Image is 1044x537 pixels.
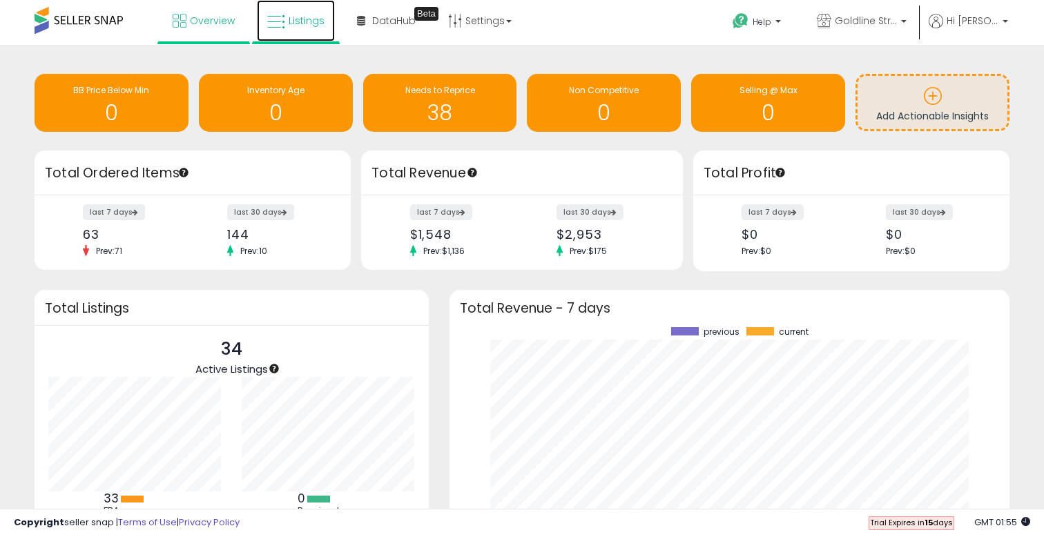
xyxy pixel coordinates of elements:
div: Tooltip anchor [268,362,280,375]
p: 34 [195,336,268,362]
h1: 0 [41,101,182,124]
h1: 0 [698,101,838,124]
span: Prev: $0 [742,245,771,257]
h1: 0 [534,101,674,124]
div: FBA [104,505,166,516]
div: $0 [742,227,841,242]
strong: Copyright [14,516,64,529]
span: Overview [190,14,235,28]
span: Goldline Strategies [835,14,897,28]
h3: Total Ordered Items [45,164,340,183]
span: current [779,327,809,337]
div: Repriced [298,505,360,516]
span: Hi [PERSON_NAME] [947,14,998,28]
div: 144 [227,227,327,242]
b: 15 [925,517,933,528]
div: Tooltip anchor [466,166,478,179]
span: Prev: $0 [886,245,916,257]
b: 0 [298,490,305,507]
span: DataHub [372,14,416,28]
span: Needs to Reprice [405,84,475,96]
a: Add Actionable Insights [858,76,1007,129]
span: Prev: $1,136 [416,245,472,257]
a: Hi [PERSON_NAME] [929,14,1008,45]
label: last 30 days [227,204,294,220]
span: Listings [289,14,325,28]
div: 63 [83,227,182,242]
span: 2025-09-9 01:55 GMT [974,516,1030,529]
div: Tooltip anchor [774,166,786,179]
a: Privacy Policy [179,516,240,529]
b: 33 [104,490,119,507]
span: Prev: $175 [563,245,614,257]
a: Inventory Age 0 [199,74,353,132]
h1: 38 [370,101,510,124]
span: Non Competitive [569,84,639,96]
span: Trial Expires in days [870,517,953,528]
a: Help [722,2,795,45]
a: Non Competitive 0 [527,74,681,132]
span: Help [753,16,771,28]
a: Selling @ Max 0 [691,74,845,132]
h1: 0 [206,101,346,124]
label: last 30 days [886,204,953,220]
span: previous [704,327,739,337]
span: Prev: 71 [89,245,129,257]
h3: Total Listings [45,303,418,313]
div: $0 [886,227,985,242]
a: Terms of Use [118,516,177,529]
label: last 7 days [410,204,472,220]
span: BB Price Below Min [73,84,149,96]
label: last 30 days [557,204,623,220]
span: Selling @ Max [739,84,797,96]
div: $2,953 [557,227,658,242]
div: Tooltip anchor [177,166,190,179]
label: last 7 days [83,204,145,220]
h3: Total Profit [704,164,999,183]
h3: Total Revenue - 7 days [460,303,999,313]
div: Tooltip anchor [414,7,438,21]
span: Inventory Age [247,84,304,96]
a: Needs to Reprice 38 [363,74,517,132]
h3: Total Revenue [371,164,673,183]
label: last 7 days [742,204,804,220]
i: Get Help [732,12,749,30]
span: Add Actionable Insights [876,109,989,123]
div: seller snap | | [14,516,240,529]
span: Active Listings [195,362,268,376]
span: Prev: 10 [233,245,274,257]
a: BB Price Below Min 0 [35,74,188,132]
div: $1,548 [410,227,512,242]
